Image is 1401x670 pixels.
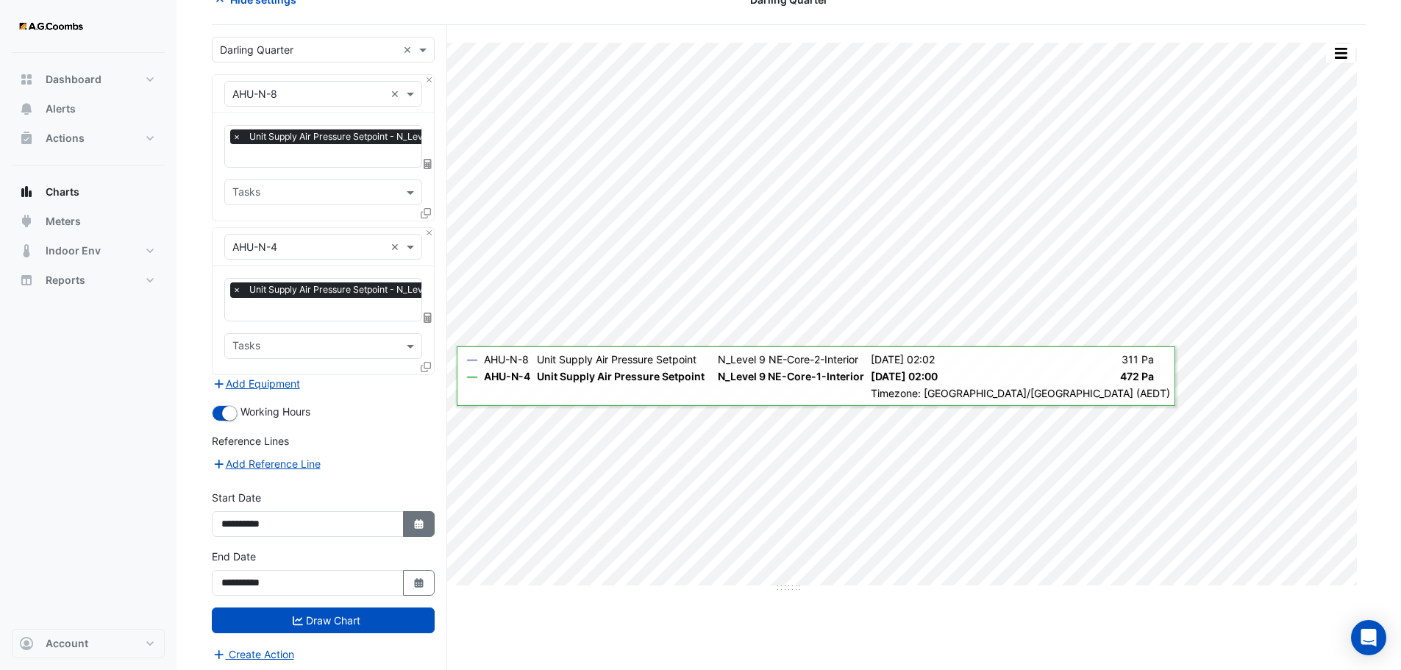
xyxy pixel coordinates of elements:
[46,273,85,288] span: Reports
[413,577,426,589] fa-icon: Select Date
[12,629,165,658] button: Account
[391,86,403,101] span: Clear
[421,311,435,324] span: Choose Function
[230,338,260,357] div: Tasks
[19,243,34,258] app-icon: Indoor Env
[46,131,85,146] span: Actions
[403,42,416,57] span: Clear
[391,239,403,254] span: Clear
[212,549,256,564] label: End Date
[246,129,527,144] span: Unit Supply Air Pressure Setpoint - N_Level 9, NE-Core-2-Interior
[421,157,435,170] span: Choose Function
[12,265,165,295] button: Reports
[246,282,527,297] span: Unit Supply Air Pressure Setpoint - N_Level 9, NE-Core-1-Interior
[12,207,165,236] button: Meters
[240,405,310,418] span: Working Hours
[424,75,434,85] button: Close
[230,184,260,203] div: Tasks
[46,101,76,116] span: Alerts
[1326,44,1355,63] button: More Options
[421,360,431,373] span: Clone Favourites and Tasks from this Equipment to other Equipment
[18,12,84,41] img: Company Logo
[212,490,261,505] label: Start Date
[212,455,321,472] button: Add Reference Line
[1351,620,1386,655] div: Open Intercom Messenger
[19,101,34,116] app-icon: Alerts
[46,72,101,87] span: Dashboard
[12,65,165,94] button: Dashboard
[413,518,426,530] fa-icon: Select Date
[212,646,295,663] button: Create Action
[12,177,165,207] button: Charts
[46,214,81,229] span: Meters
[212,433,289,449] label: Reference Lines
[46,185,79,199] span: Charts
[46,243,101,258] span: Indoor Env
[12,94,165,124] button: Alerts
[230,129,243,144] span: ×
[212,607,435,633] button: Draw Chart
[424,228,434,238] button: Close
[19,214,34,229] app-icon: Meters
[19,131,34,146] app-icon: Actions
[230,282,243,297] span: ×
[12,236,165,265] button: Indoor Env
[421,207,431,219] span: Clone Favourites and Tasks from this Equipment to other Equipment
[212,375,301,392] button: Add Equipment
[12,124,165,153] button: Actions
[19,273,34,288] app-icon: Reports
[19,185,34,199] app-icon: Charts
[19,72,34,87] app-icon: Dashboard
[46,636,88,651] span: Account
